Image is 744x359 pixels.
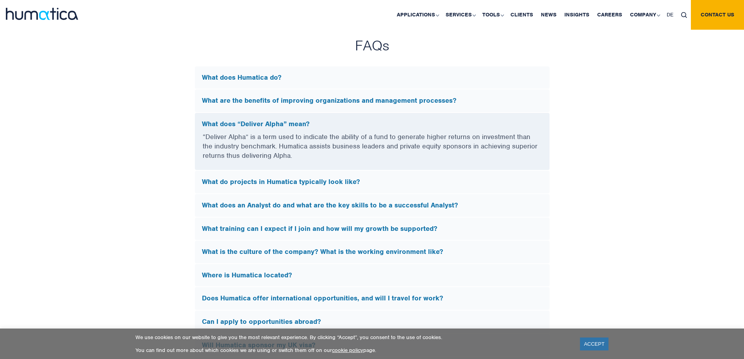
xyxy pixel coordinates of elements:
span: DE [667,11,673,18]
h5: What is the culture of the company? What is the working environment like? [202,248,542,256]
h3: FAQs [155,36,589,54]
a: ACCEPT [580,338,608,350]
h5: Does Humatica offer international opportunities, and will I travel for work? [202,294,542,303]
p: You can find out more about which cookies we are using or switch them off on our page. [136,347,570,354]
h5: What does Humatica do? [202,73,542,82]
h5: Can I apply to opportunities abroad? [202,318,542,326]
img: logo [6,8,78,20]
h5: What do projects in Humatica typically look like? [202,178,542,186]
p: “Deliver Alpha” is a term used to indicate the ability of a fund to generate higher returns on in... [203,132,542,170]
h5: Where is Humatica located? [202,271,542,280]
h5: What are the benefits of improving organizations and management processes? [202,96,542,105]
a: cookie policy [332,347,363,354]
h5: What does “Deliver Alpha” mean? [202,120,542,129]
p: We use cookies on our website to give you the most relevant experience. By clicking “Accept”, you... [136,334,570,341]
img: search_icon [681,12,687,18]
h5: What training can I expect if I join and how will my growth be supported? [202,225,542,233]
h5: What does an Analyst do and what are the key skills to be a successful Analyst? [202,201,542,210]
